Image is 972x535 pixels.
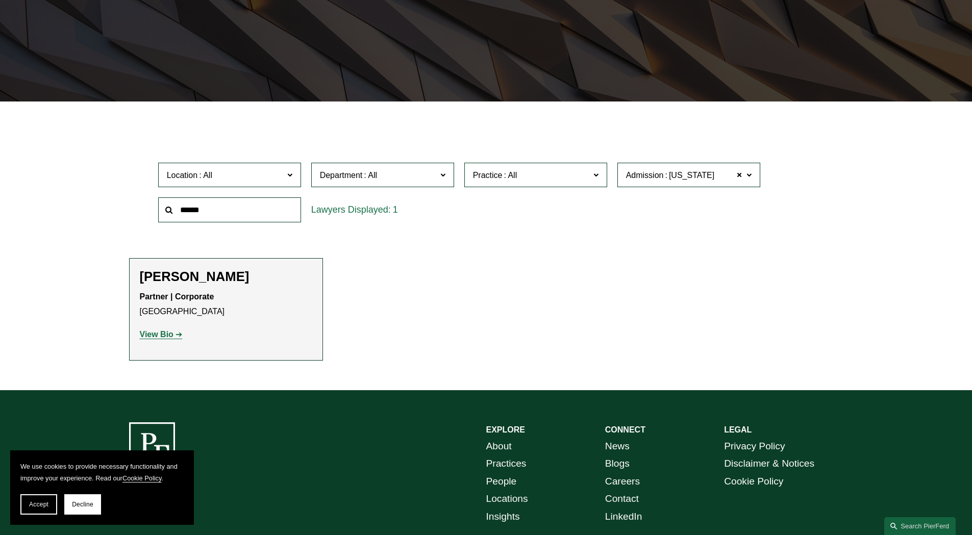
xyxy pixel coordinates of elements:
[724,473,783,491] a: Cookie Policy
[393,205,398,215] span: 1
[486,438,512,455] a: About
[884,517,956,535] a: Search this site
[486,455,527,473] a: Practices
[486,490,528,508] a: Locations
[473,171,503,180] span: Practice
[20,494,57,515] button: Accept
[122,474,162,482] a: Cookie Policy
[64,494,101,515] button: Decline
[724,438,785,455] a: Privacy Policy
[605,455,630,473] a: Blogs
[140,269,312,285] h2: [PERSON_NAME]
[605,425,645,434] strong: CONNECT
[486,473,517,491] a: People
[605,490,639,508] a: Contact
[486,508,520,526] a: Insights
[72,501,93,508] span: Decline
[605,508,642,526] a: LinkedIn
[167,171,198,180] span: Location
[10,450,194,525] section: Cookie banner
[669,169,714,182] span: [US_STATE]
[140,330,183,339] a: View Bio
[140,290,312,319] p: [GEOGRAPHIC_DATA]
[140,292,214,301] strong: Partner | Corporate
[605,438,630,455] a: News
[626,171,664,180] span: Admission
[486,425,525,434] strong: EXPLORE
[20,461,184,484] p: We use cookies to provide necessary functionality and improve your experience. Read our .
[29,501,48,508] span: Accept
[724,455,814,473] a: Disclaimer & Notices
[724,425,752,434] strong: LEGAL
[320,171,363,180] span: Department
[140,330,173,339] strong: View Bio
[605,473,640,491] a: Careers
